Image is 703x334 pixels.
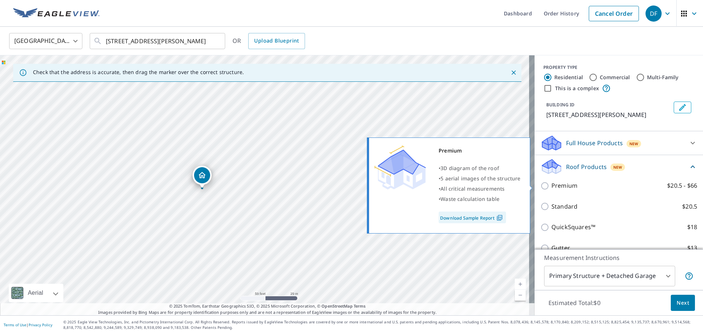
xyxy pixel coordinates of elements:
span: Upload Blueprint [254,36,299,45]
div: • [439,184,521,194]
div: PROPERTY TYPE [543,64,694,71]
p: QuickSquares™ [551,223,595,232]
p: Standard [551,202,577,211]
p: $18 [687,223,697,232]
div: Roof ProductsNew [540,158,697,175]
a: OpenStreetMap [321,303,352,309]
div: Aerial [9,284,63,302]
img: Premium [375,146,426,190]
div: Primary Structure + Detached Garage [544,266,675,286]
span: New [613,164,622,170]
p: $20.5 - $66 [667,181,697,190]
p: Full House Products [566,139,623,147]
a: Privacy Policy [29,322,52,327]
div: [GEOGRAPHIC_DATA] [9,31,82,51]
span: 5 aerial images of the structure [440,175,520,182]
div: Aerial [26,284,45,302]
span: © 2025 TomTom, Earthstar Geographics SIO, © 2025 Microsoft Corporation, © [169,303,366,309]
p: $20.5 [682,202,697,211]
button: Next [671,295,695,311]
div: • [439,194,521,204]
p: Premium [551,181,577,190]
span: 3D diagram of the roof [440,165,499,172]
p: Check that the address is accurate, then drag the marker over the correct structure. [33,69,244,76]
p: Gutter [551,243,570,253]
img: EV Logo [13,8,100,19]
a: Download Sample Report [439,212,506,223]
input: Search by address or latitude-longitude [106,31,210,51]
div: OR [233,33,305,49]
label: Residential [554,74,583,81]
p: Roof Products [566,162,607,171]
div: DF [646,5,662,22]
div: Dropped pin, building 1, Residential property, 21 N Bartram Ave Glenolden, PA 19036 [193,166,212,188]
p: $13 [687,243,697,253]
button: Edit building 1 [674,102,691,113]
a: Cancel Order [589,6,639,21]
span: All critical measurements [440,185,505,192]
span: New [629,141,639,147]
label: This is a complex [555,85,599,92]
span: Your report will include the primary structure and a detached garage if one exists. [685,272,693,280]
img: Pdf Icon [495,214,505,221]
a: Terms [354,303,366,309]
p: Measurement Instructions [544,253,693,262]
span: Next [677,298,689,308]
a: Current Level 19, Zoom Out [515,290,526,301]
p: Estimated Total: $0 [543,295,606,311]
p: © 2025 Eagle View Technologies, Inc. and Pictometry International Corp. All Rights Reserved. Repo... [63,319,699,330]
p: [STREET_ADDRESS][PERSON_NAME] [546,110,671,119]
a: Current Level 19, Zoom In [515,279,526,290]
div: Full House ProductsNew [540,134,697,152]
p: | [4,323,52,327]
p: BUILDING ID [546,102,574,108]
div: • [439,173,521,184]
div: • [439,163,521,173]
button: Close [509,68,518,77]
a: Upload Blueprint [248,33,305,49]
label: Multi-Family [647,74,679,81]
div: Premium [439,146,521,156]
span: Waste calculation table [440,195,499,202]
a: Terms of Use [4,322,26,327]
label: Commercial [600,74,630,81]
